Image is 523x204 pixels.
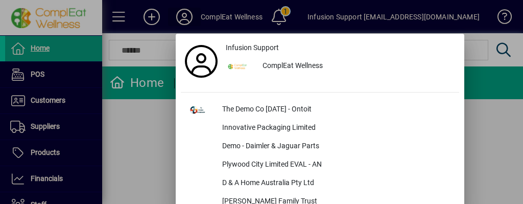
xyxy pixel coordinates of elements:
div: The Demo Co [DATE] - Ontoit [214,101,459,119]
div: D & A Home Australia Pty Ltd [214,174,459,193]
div: Plywood City Limited EVAL - AN [214,156,459,174]
button: D & A Home Australia Pty Ltd [181,174,459,193]
button: The Demo Co [DATE] - Ontoit [181,101,459,119]
button: Demo - Daimler & Jaguar Parts [181,138,459,156]
button: Plywood City Limited EVAL - AN [181,156,459,174]
div: Demo - Daimler & Jaguar Parts [214,138,459,156]
a: Profile [181,52,222,71]
div: Innovative Packaging Limited [214,119,459,138]
button: Innovative Packaging Limited [181,119,459,138]
button: ComplEat Wellness [222,57,459,76]
a: Infusion Support [222,39,459,57]
div: ComplEat Wellness [254,57,459,76]
span: Infusion Support [226,42,279,53]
